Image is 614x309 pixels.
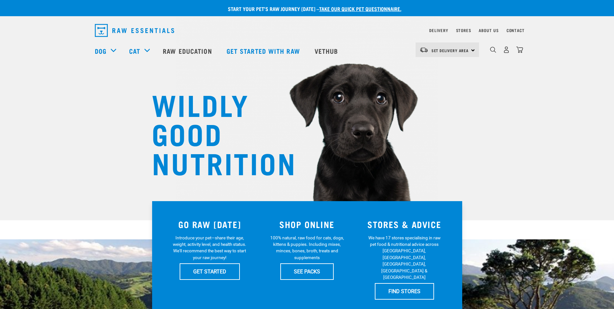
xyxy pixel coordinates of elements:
[156,38,220,64] a: Raw Education
[375,283,434,299] a: FIND STORES
[319,7,401,10] a: take our quick pet questionnaire.
[431,49,469,51] span: Set Delivery Area
[95,46,106,56] a: Dog
[308,38,346,64] a: Vethub
[220,38,308,64] a: Get started with Raw
[456,29,471,31] a: Stores
[90,21,525,40] nav: dropdown navigation
[180,263,240,280] a: GET STARTED
[165,219,255,229] h3: GO RAW [DATE]
[269,235,345,261] p: 100% natural, raw food for cats, dogs, kittens & puppies. Including mixes, minces, bones, broth, ...
[172,235,248,261] p: Introduce your pet—share their age, weight, activity level, and health status. We'll recommend th...
[280,263,334,280] a: SEE PACKS
[95,24,174,37] img: Raw Essentials Logo
[503,46,510,53] img: user.png
[516,46,523,53] img: home-icon@2x.png
[479,29,498,31] a: About Us
[129,46,140,56] a: Cat
[429,29,448,31] a: Delivery
[152,89,281,177] h1: WILDLY GOOD NUTRITION
[490,47,496,53] img: home-icon-1@2x.png
[507,29,525,31] a: Contact
[366,235,442,281] p: We have 17 stores specialising in raw pet food & nutritional advice across [GEOGRAPHIC_DATA], [GE...
[360,219,449,229] h3: STORES & ADVICE
[262,219,352,229] h3: SHOP ONLINE
[419,47,428,53] img: van-moving.png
